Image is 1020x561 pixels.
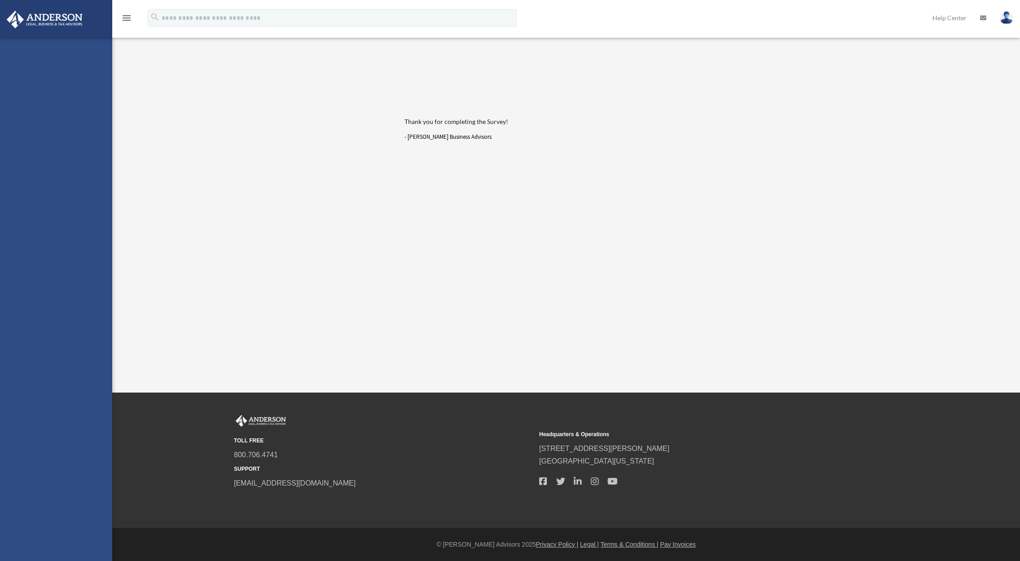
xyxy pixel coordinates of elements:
[4,11,85,28] img: Anderson Advisors Platinum Portal
[234,479,356,487] a: [EMAIL_ADDRESS][DOMAIN_NAME]
[234,451,278,459] a: 800.706.4741
[539,430,838,439] small: Headquarters & Operations
[121,13,132,23] i: menu
[404,117,739,126] h3: Thank you for completing the Survey!
[580,541,599,548] a: Legal |
[112,539,1020,550] div: © [PERSON_NAME] Advisors 2025
[404,132,739,142] p: - [PERSON_NAME] Business Advisors
[150,12,160,22] i: search
[121,16,132,23] a: menu
[234,464,533,474] small: SUPPORT
[234,415,288,427] img: Anderson Advisors Platinum Portal
[539,457,654,465] a: [GEOGRAPHIC_DATA][US_STATE]
[1000,11,1013,24] img: User Pic
[234,436,533,446] small: TOLL FREE
[536,541,579,548] a: Privacy Policy |
[660,541,695,548] a: Pay Invoices
[601,541,659,548] a: Terms & Conditions |
[539,445,669,452] a: [STREET_ADDRESS][PERSON_NAME]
